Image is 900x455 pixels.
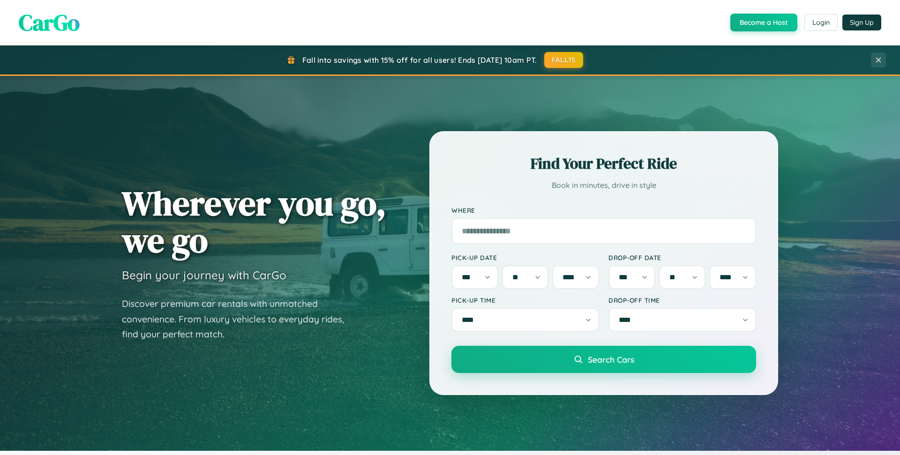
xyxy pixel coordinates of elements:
[451,296,599,304] label: Pick-up Time
[544,52,584,68] button: FALL15
[804,14,838,31] button: Login
[608,296,756,304] label: Drop-off Time
[730,14,797,31] button: Become a Host
[451,153,756,174] h2: Find Your Perfect Ride
[451,206,756,214] label: Where
[122,296,356,342] p: Discover premium car rentals with unmatched convenience. From luxury vehicles to everyday rides, ...
[451,179,756,192] p: Book in minutes, drive in style
[451,254,599,261] label: Pick-up Date
[122,185,386,259] h1: Wherever you go, we go
[842,15,881,30] button: Sign Up
[122,268,286,282] h3: Begin your journey with CarGo
[19,7,80,38] span: CarGo
[608,254,756,261] label: Drop-off Date
[302,55,537,65] span: Fall into savings with 15% off for all users! Ends [DATE] 10am PT.
[588,354,634,365] span: Search Cars
[451,346,756,373] button: Search Cars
